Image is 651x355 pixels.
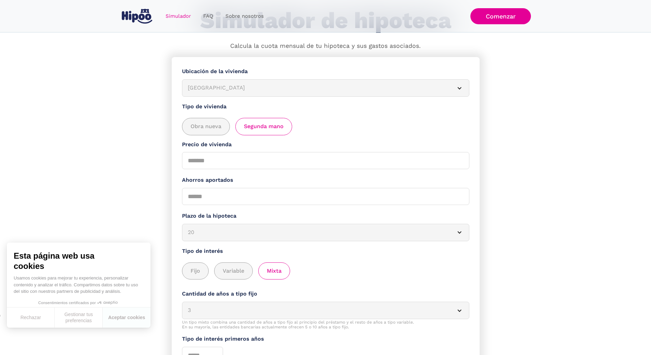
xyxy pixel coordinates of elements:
h1: Simulador de hipoteca [200,8,451,33]
a: Simulador [159,10,197,23]
label: Cantidad de años a tipo fijo [182,290,469,298]
label: Tipo de vivienda [182,103,469,111]
a: Sobre nosotros [219,10,270,23]
span: Fijo [191,267,200,275]
div: 20 [188,228,447,237]
label: Tipo de interés [182,247,469,256]
label: Ubicación de la vivienda [182,67,469,76]
article: 3 [182,302,469,319]
a: FAQ [197,10,219,23]
span: Mixta [267,267,282,275]
a: Comenzar [470,8,531,24]
span: Segunda mano [244,122,284,131]
label: Plazo de la hipoteca [182,212,469,220]
span: Obra nueva [191,122,221,131]
a: home [120,6,154,26]
label: Precio de vivienda [182,140,469,149]
div: [GEOGRAPHIC_DATA] [188,84,447,92]
span: Variable [223,267,244,275]
label: Ahorros aportados [182,176,469,185]
div: add_description_here [182,118,469,135]
div: Un tipo mixto combina una cantidad de años a tipo fijo al principio del préstamo y el resto de añ... [182,320,469,330]
article: 20 [182,224,469,241]
article: [GEOGRAPHIC_DATA] [182,79,469,97]
label: Tipo de interés primeros años [182,335,469,343]
div: 3 [188,306,447,315]
p: Calcula la cuota mensual de tu hipoteca y sus gastos asociados. [230,42,421,51]
div: add_description_here [182,262,469,280]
